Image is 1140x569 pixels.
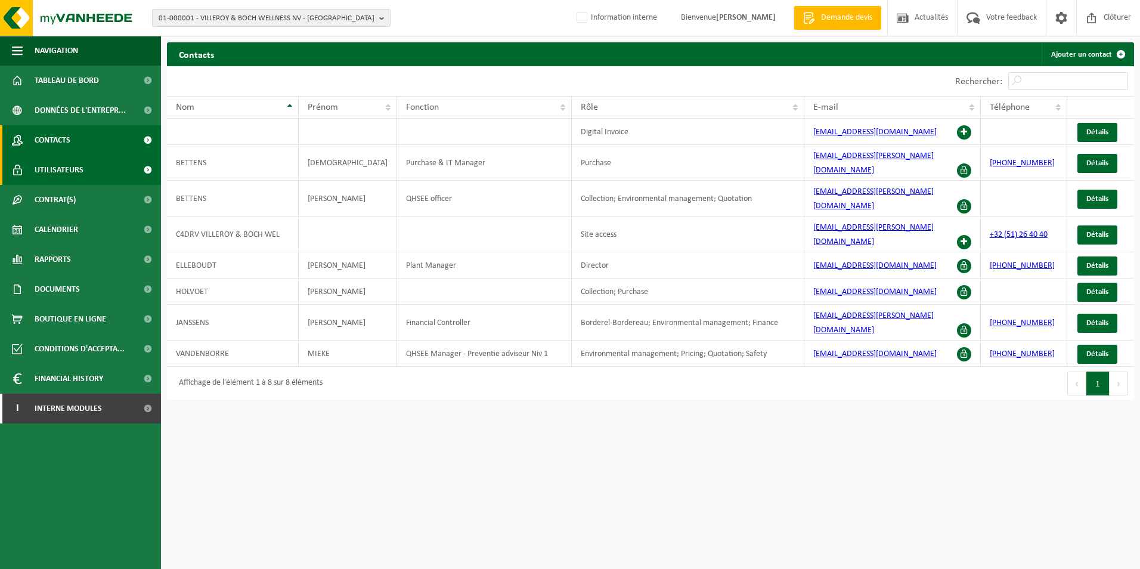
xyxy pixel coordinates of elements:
a: Demande devis [794,6,881,30]
span: Détails [1086,231,1108,239]
td: [PERSON_NAME] [299,305,397,341]
a: Détails [1077,314,1117,333]
span: Nom [176,103,194,112]
a: [PHONE_NUMBER] [990,318,1055,327]
a: [EMAIL_ADDRESS][DOMAIN_NAME] [813,128,937,137]
a: [PHONE_NUMBER] [990,159,1055,168]
span: Téléphone [990,103,1030,112]
span: Données de l'entrepr... [35,95,126,125]
span: Interne modules [35,394,102,423]
a: [EMAIL_ADDRESS][DOMAIN_NAME] [813,350,937,358]
a: [EMAIL_ADDRESS][PERSON_NAME][DOMAIN_NAME] [813,151,934,175]
td: Collection; Purchase [572,279,804,305]
span: Contrat(s) [35,185,76,215]
span: Contacts [35,125,70,155]
td: [DEMOGRAPHIC_DATA] [299,145,397,181]
a: [EMAIL_ADDRESS][PERSON_NAME][DOMAIN_NAME] [813,223,934,246]
button: 01-000001 - VILLEROY & BOCH WELLNESS NV - [GEOGRAPHIC_DATA] [152,9,391,27]
button: Next [1110,372,1128,395]
span: Détails [1086,288,1108,296]
span: Fonction [406,103,439,112]
td: JANSSENS [167,305,299,341]
span: Détails [1086,319,1108,327]
a: Détails [1077,283,1117,302]
a: [EMAIL_ADDRESS][DOMAIN_NAME] [813,287,937,296]
td: Purchase & IT Manager [397,145,571,181]
span: Rôle [581,103,598,112]
td: Purchase [572,145,804,181]
span: Détails [1086,195,1108,203]
span: Documents [35,274,80,304]
td: BETTENS [167,145,299,181]
td: Plant Manager [397,252,571,279]
a: [PHONE_NUMBER] [990,261,1055,270]
td: Digital Invoice [572,119,804,145]
a: +32 (51) 26 40 40 [990,230,1048,239]
a: Détails [1077,154,1117,173]
span: 01-000001 - VILLEROY & BOCH WELLNESS NV - [GEOGRAPHIC_DATA] [159,10,374,27]
span: E-mail [813,103,838,112]
a: Ajouter un contact [1042,42,1133,66]
label: Rechercher: [955,77,1002,86]
button: Previous [1067,372,1086,395]
a: [EMAIL_ADDRESS][PERSON_NAME][DOMAIN_NAME] [813,187,934,211]
button: 1 [1086,372,1110,395]
span: Rapports [35,245,71,274]
td: HOLVOET [167,279,299,305]
span: Détails [1086,128,1108,136]
a: [EMAIL_ADDRESS][PERSON_NAME][DOMAIN_NAME] [813,311,934,335]
span: Détails [1086,350,1108,358]
span: Conditions d'accepta... [35,334,125,364]
label: Information interne [574,9,657,27]
td: Director [572,252,804,279]
td: Borderel-Bordereau; Environmental management; Finance [572,305,804,341]
a: Détails [1077,225,1117,245]
span: Tableau de bord [35,66,99,95]
td: QHSEE officer [397,181,571,217]
span: Détails [1086,262,1108,270]
strong: [PERSON_NAME] [716,13,776,22]
td: [PERSON_NAME] [299,252,397,279]
span: Calendrier [35,215,78,245]
span: Boutique en ligne [35,304,106,334]
span: Demande devis [818,12,875,24]
td: VANDENBORRE [167,341,299,367]
a: Détails [1077,123,1117,142]
td: [PERSON_NAME] [299,279,397,305]
a: Détails [1077,345,1117,364]
td: Financial Controller [397,305,571,341]
td: MIEKE [299,341,397,367]
td: BETTENS [167,181,299,217]
a: [EMAIL_ADDRESS][DOMAIN_NAME] [813,261,937,270]
span: I [12,394,23,423]
td: Site access [572,217,804,252]
h2: Contacts [167,42,226,66]
span: Détails [1086,159,1108,167]
span: Utilisateurs [35,155,83,185]
a: [PHONE_NUMBER] [990,350,1055,358]
td: Environmental management; Pricing; Quotation; Safety [572,341,804,367]
td: QHSEE Manager - Preventie adviseur Niv 1 [397,341,571,367]
a: Détails [1077,256,1117,276]
td: C4DRV VILLEROY & BOCH WEL [167,217,299,252]
span: Navigation [35,36,78,66]
a: Détails [1077,190,1117,209]
span: Prénom [308,103,338,112]
span: Financial History [35,364,103,394]
td: ELLEBOUDT [167,252,299,279]
div: Affichage de l'élément 1 à 8 sur 8 éléments [173,373,323,394]
td: [PERSON_NAME] [299,181,397,217]
td: Collection; Environmental management; Quotation [572,181,804,217]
